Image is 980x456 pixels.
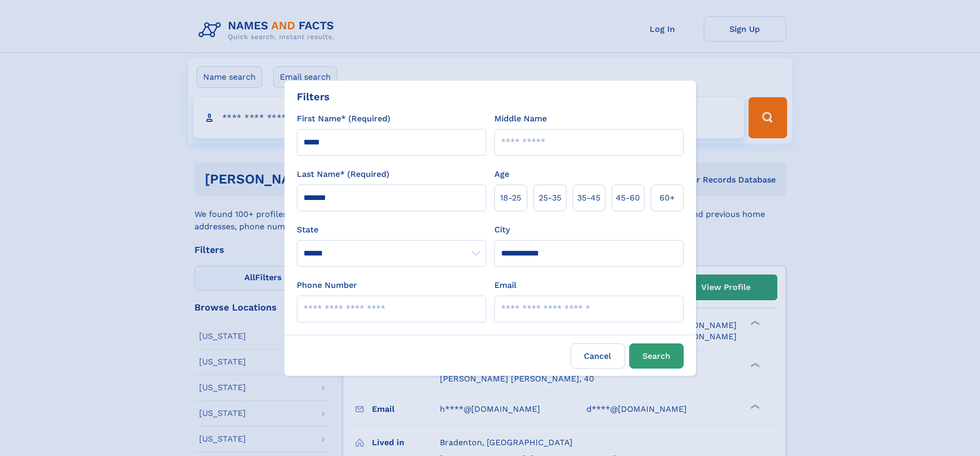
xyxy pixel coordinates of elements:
label: State [297,224,486,236]
span: 35‑45 [577,192,600,204]
label: City [494,224,510,236]
label: Cancel [571,343,625,369]
button: Search [629,343,684,369]
label: First Name* (Required) [297,113,390,125]
div: Filters [297,89,330,104]
span: 25‑35 [539,192,561,204]
span: 60+ [660,192,675,204]
label: Middle Name [494,113,547,125]
label: Phone Number [297,279,357,291]
span: 18‑25 [500,192,521,204]
label: Age [494,168,509,180]
span: 45‑60 [616,192,640,204]
label: Last Name* (Required) [297,168,389,180]
label: Email [494,279,516,291]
